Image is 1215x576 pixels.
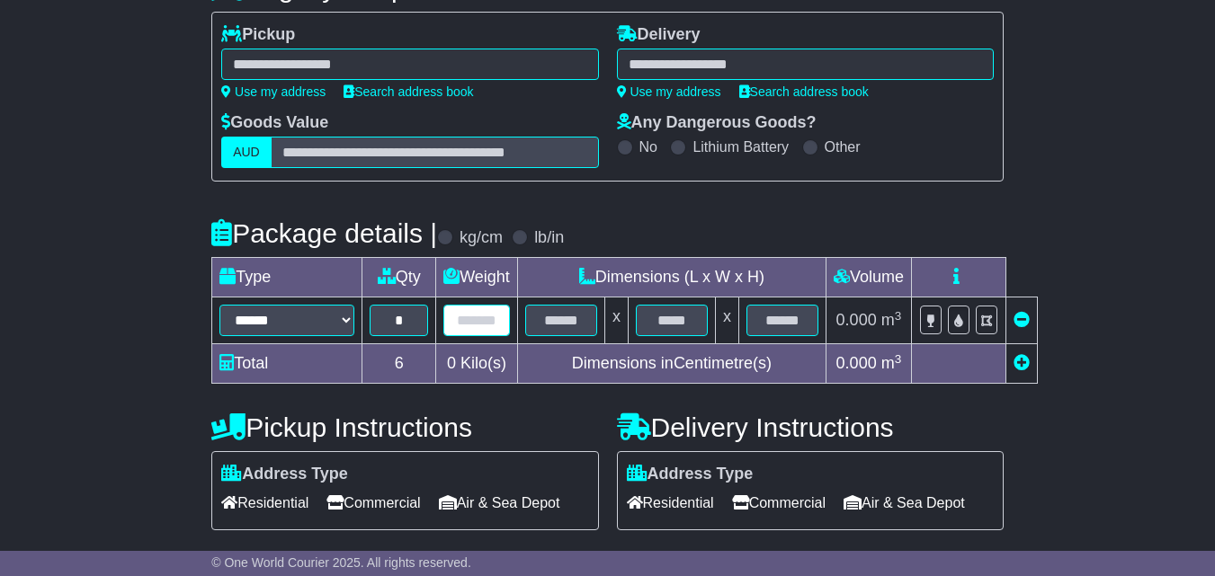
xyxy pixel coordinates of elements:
span: 0.000 [836,311,877,329]
span: Air & Sea Depot [844,489,965,517]
label: Goods Value [221,113,328,133]
label: No [639,138,657,155]
a: Search address book [344,84,473,99]
label: Pickup [221,25,295,45]
td: 6 [362,344,436,384]
td: Volume [826,258,911,297]
label: Any Dangerous Goods? [617,113,817,133]
sup: 3 [895,309,902,323]
td: Qty [362,258,436,297]
td: Dimensions in Centimetre(s) [517,344,826,384]
sup: 3 [895,352,902,366]
td: x [604,297,628,344]
td: Total [212,344,362,384]
h4: Delivery Instructions [617,412,1004,442]
a: Remove this item [1014,311,1030,329]
label: Address Type [221,465,348,484]
span: 0 [447,354,456,372]
label: Address Type [627,465,754,484]
span: m [881,311,902,329]
span: Residential [627,489,714,517]
a: Use my address [221,84,326,99]
span: 0.000 [836,354,877,372]
td: Weight [436,258,518,297]
span: m [881,354,902,372]
label: Lithium Battery [692,138,789,155]
span: Air & Sea Depot [439,489,560,517]
span: © One World Courier 2025. All rights reserved. [211,555,471,570]
span: Commercial [732,489,826,517]
label: Delivery [617,25,701,45]
td: Kilo(s) [436,344,518,384]
td: Type [212,258,362,297]
label: Other [825,138,861,155]
a: Use my address [617,84,721,99]
td: x [715,297,738,344]
h4: Pickup Instructions [211,412,598,442]
h4: Package details | [211,218,437,248]
span: Commercial [326,489,420,517]
td: Dimensions (L x W x H) [517,258,826,297]
label: lb/in [534,228,564,248]
label: kg/cm [460,228,503,248]
span: Residential [221,489,308,517]
a: Search address book [739,84,869,99]
label: AUD [221,137,272,168]
a: Add new item [1014,354,1030,372]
